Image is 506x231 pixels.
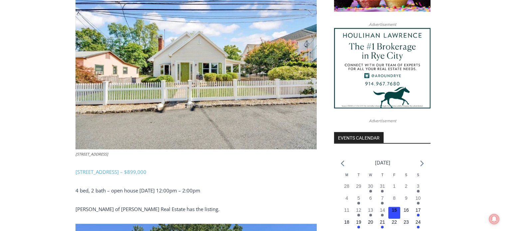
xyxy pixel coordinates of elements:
[404,219,409,225] time: 23
[341,207,353,219] button: 11
[174,66,308,81] span: Intern @ [DOMAIN_NAME]
[358,173,360,177] span: T
[388,183,400,195] button: 1
[369,173,372,177] span: W
[380,183,385,189] time: 31
[353,195,365,207] button: 5 Has events
[357,202,360,204] em: Has events
[380,207,385,213] time: 14
[353,173,365,183] div: Tuesday
[369,214,372,216] em: Has events
[368,219,373,225] time: 20
[357,195,360,201] time: 5
[377,207,389,219] button: 14 Has events
[420,160,424,167] a: Next month
[417,190,420,192] em: Has events
[356,219,361,225] time: 19
[353,183,365,195] button: 29
[417,214,420,216] em: Has events
[388,195,400,207] button: 8
[412,173,424,183] div: Sunday
[392,219,397,225] time: 22
[393,173,395,177] span: F
[68,42,94,79] div: Located at [STREET_ADDRESS][PERSON_NAME]
[368,207,373,213] time: 13
[356,207,361,213] time: 12
[369,195,372,201] time: 6
[375,158,390,167] li: [DATE]
[377,195,389,207] button: 7 Has events
[416,195,421,201] time: 10
[344,219,349,225] time: 18
[365,173,377,183] div: Wednesday
[377,173,389,183] div: Thursday
[412,219,424,231] button: 24 Has events
[365,183,377,195] button: 30 Has events
[400,173,412,183] div: Saturday
[388,219,400,231] button: 22
[168,0,314,64] div: "The first chef I interviewed talked about coming to [GEOGRAPHIC_DATA] from [GEOGRAPHIC_DATA] in ...
[400,183,412,195] button: 2
[400,207,412,219] button: 16
[365,219,377,231] button: 20
[365,207,377,219] button: 13 Has events
[344,183,349,189] time: 28
[393,195,396,201] time: 8
[368,183,373,189] time: 30
[341,160,344,167] a: Previous month
[417,226,420,228] em: Has events
[400,219,412,231] button: 23
[362,118,403,124] span: Advertisement
[381,195,384,201] time: 7
[0,67,67,83] a: Open Tues. - Sun. [PHONE_NUMBER]
[405,183,408,189] time: 2
[412,207,424,219] button: 17 Has events
[2,68,65,94] span: Open Tues. - Sun. [PHONE_NUMBER]
[380,219,385,225] time: 21
[341,219,353,231] button: 18
[388,173,400,183] div: Friday
[416,207,421,213] time: 17
[377,183,389,195] button: 31 Has events
[404,207,409,213] time: 16
[357,226,360,228] em: Has events
[392,207,397,213] time: 15
[344,207,349,213] time: 11
[356,183,361,189] time: 29
[381,214,384,216] em: Has events
[76,187,200,194] span: 4 bed, 2 bath – open house [DATE] 12:00pm – 2:00pm
[369,190,372,192] em: Has events
[345,173,348,177] span: M
[412,183,424,195] button: 3 Has events
[400,195,412,207] button: 9
[362,21,403,28] span: Advertisement
[417,183,420,189] time: 3
[377,219,389,231] button: 21 Has events
[381,173,383,177] span: T
[381,190,384,192] em: Has events
[381,226,384,228] em: Has events
[393,183,396,189] time: 1
[353,219,365,231] button: 19 Has events
[76,151,317,157] figcaption: [STREET_ADDRESS]
[388,207,400,219] button: 15
[416,219,421,225] time: 24
[160,64,322,83] a: Intern @ [DOMAIN_NAME]
[412,195,424,207] button: 10 Has events
[76,206,220,212] span: [PERSON_NAME] of [PERSON_NAME] Real Estate has the listing.
[417,173,419,177] span: S
[76,169,146,175] a: [STREET_ADDRESS] – $899,000
[334,28,430,108] img: Houlihan Lawrence The #1 Brokerage in Rye City
[381,202,384,204] em: Has events
[405,195,408,201] time: 9
[334,132,384,143] h2: Events Calendar
[341,195,353,207] button: 4
[365,195,377,207] button: 6
[341,173,353,183] div: Monday
[417,202,420,204] em: Has events
[345,195,348,201] time: 4
[341,183,353,195] button: 28
[353,207,365,219] button: 12 Has events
